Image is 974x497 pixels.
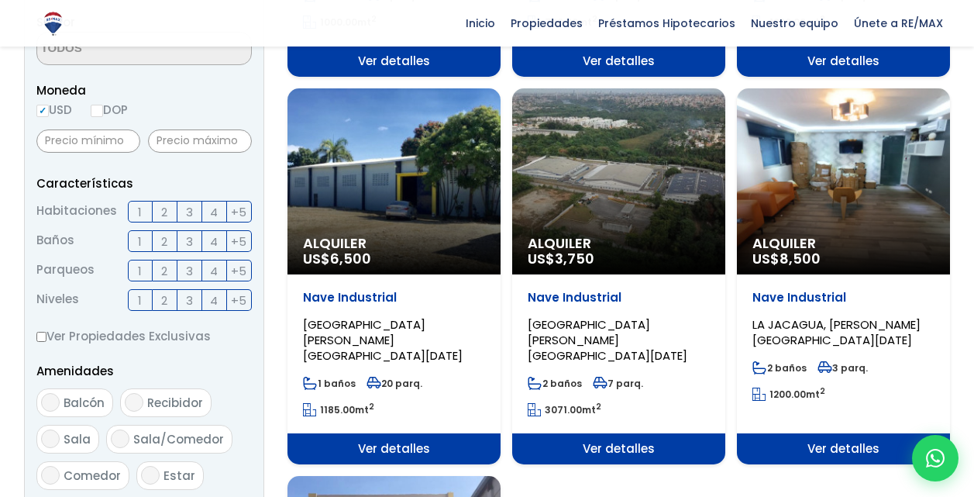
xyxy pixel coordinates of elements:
span: 8,500 [780,249,821,268]
span: Habitaciones [36,201,117,223]
span: +5 [231,232,246,251]
p: Amenidades [36,361,252,381]
span: Comedor [64,468,121,484]
sup: 2 [820,385,825,397]
span: 2 [161,232,167,251]
span: Préstamos Hipotecarios [590,12,743,35]
span: Ver detalles [512,433,725,464]
span: 3,750 [555,249,594,268]
span: 2 [161,202,167,222]
input: Sala [41,430,60,448]
span: Alquiler [303,236,485,251]
a: Alquiler US$6,500 Nave Industrial [GEOGRAPHIC_DATA][PERSON_NAME][GEOGRAPHIC_DATA][DATE] 1 baños 2... [287,88,501,464]
span: mt [303,403,374,416]
span: 3 parq. [817,361,868,374]
label: DOP [91,100,128,119]
input: Balcón [41,393,60,412]
span: Sala [64,431,91,447]
img: Logo de REMAX [40,10,67,37]
span: 1 [138,232,142,251]
span: mt [528,403,601,416]
sup: 2 [596,401,601,412]
input: Estar [141,466,160,485]
input: Precio máximo [148,129,252,153]
span: 2 [161,291,167,310]
span: 3 [186,232,193,251]
span: Nuestro equipo [743,12,846,35]
input: Ver Propiedades Exclusivas [36,332,46,342]
span: Únete a RE/MAX [846,12,951,35]
input: Precio mínimo [36,129,140,153]
span: 1 [138,291,142,310]
span: Alquiler [528,236,710,251]
p: Nave Industrial [752,290,934,305]
span: Inicio [458,12,503,35]
textarea: Search [37,33,188,66]
label: USD [36,100,72,119]
a: Alquiler US$3,750 Nave Industrial [GEOGRAPHIC_DATA][PERSON_NAME][GEOGRAPHIC_DATA][DATE] 2 baños 7... [512,88,725,464]
p: Nave Industrial [528,290,710,305]
span: Moneda [36,81,252,100]
span: Parqueos [36,260,95,281]
span: 4 [210,232,218,251]
input: USD [36,105,49,117]
span: Baños [36,230,74,252]
span: 2 baños [528,377,582,390]
input: Recibidor [125,393,143,412]
span: 1185.00 [320,403,355,416]
span: Ver detalles [737,46,950,77]
span: +5 [231,261,246,281]
span: [GEOGRAPHIC_DATA][PERSON_NAME][GEOGRAPHIC_DATA][DATE] [303,316,463,364]
span: 3 [186,291,193,310]
span: LA JACAGUA, [PERSON_NAME][GEOGRAPHIC_DATA][DATE] [752,316,921,348]
span: 2 [161,261,167,281]
span: 3 [186,202,193,222]
span: US$ [752,249,821,268]
span: 6,500 [330,249,371,268]
span: 4 [210,261,218,281]
span: Sala/Comedor [133,431,224,447]
span: 4 [210,202,218,222]
span: Ver detalles [737,433,950,464]
a: Alquiler US$8,500 Nave Industrial LA JACAGUA, [PERSON_NAME][GEOGRAPHIC_DATA][DATE] 2 baños 3 parq... [737,88,950,464]
span: 7 parq. [593,377,643,390]
span: [GEOGRAPHIC_DATA][PERSON_NAME][GEOGRAPHIC_DATA][DATE] [528,316,687,364]
span: US$ [528,249,594,268]
span: 1 baños [303,377,356,390]
span: Balcón [64,395,105,411]
input: DOP [91,105,103,117]
span: 1200.00 [769,388,806,401]
span: Ver detalles [287,46,501,77]
span: +5 [231,291,246,310]
sup: 2 [369,401,374,412]
span: Propiedades [503,12,590,35]
p: Características [36,174,252,193]
span: +5 [231,202,246,222]
span: 1 [138,202,142,222]
span: Ver detalles [512,46,725,77]
input: Sala/Comedor [111,430,129,448]
label: Ver Propiedades Exclusivas [36,326,252,346]
span: 1 [138,261,142,281]
p: Nave Industrial [303,290,485,305]
span: Niveles [36,289,79,311]
span: 3071.00 [545,403,582,416]
span: mt [752,388,825,401]
span: Ver detalles [287,433,501,464]
span: 2 baños [752,361,807,374]
span: 3 [186,261,193,281]
span: 20 parq. [367,377,422,390]
input: Comedor [41,466,60,485]
span: US$ [303,249,371,268]
span: 4 [210,291,218,310]
span: Alquiler [752,236,934,251]
span: Recibidor [147,395,203,411]
span: Estar [163,468,195,484]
